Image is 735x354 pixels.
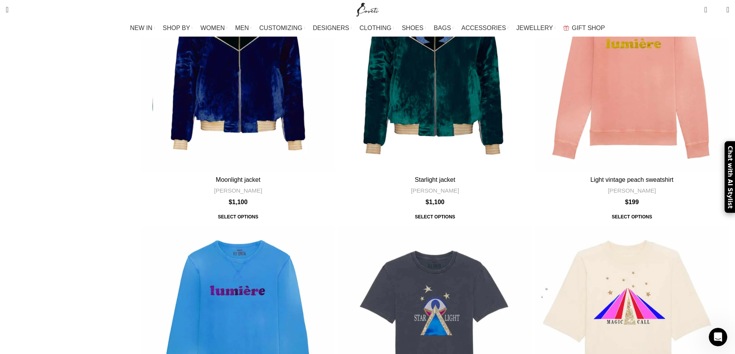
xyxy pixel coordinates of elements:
span: DESIGNERS [313,24,349,32]
a: SHOP BY [163,20,193,36]
a: Starlight jacket [415,176,455,183]
a: Select options for “Light vintage peach sweatshirt” [606,210,657,224]
span: NEW IN [130,24,152,32]
bdi: 1,100 [426,199,444,205]
a: ACCESSORIES [461,20,509,36]
a: Light vintage peach sweatshirt [590,176,673,183]
a: SHOES [402,20,426,36]
span: MEN [235,24,249,32]
bdi: 199 [625,199,639,205]
span: SHOP BY [163,24,190,32]
a: [PERSON_NAME] [608,186,656,195]
iframe: Intercom live chat [709,328,727,346]
span: CUSTOMIZING [259,24,302,32]
a: 0 [700,2,711,17]
a: WOMEN [201,20,228,36]
span: $ [229,199,232,205]
div: My Wishlist [713,2,721,17]
span: 0 [705,4,711,10]
span: JEWELLERY [516,24,553,32]
span: $ [625,199,629,205]
a: DESIGNERS [313,20,352,36]
span: WOMEN [201,24,225,32]
img: GiftBag [563,25,569,30]
a: Moonlight jacket [216,176,260,183]
span: ACCESSORIES [461,24,506,32]
a: Select options for “Moonlight jacket” [213,210,264,224]
a: CLOTHING [360,20,394,36]
a: MEN [235,20,252,36]
span: Select options [606,210,657,224]
bdi: 1,100 [229,199,248,205]
span: Select options [409,210,461,224]
a: NEW IN [130,20,155,36]
span: 0 [715,8,720,13]
span: Select options [213,210,264,224]
div: Main navigation [2,20,733,36]
a: BAGS [434,20,453,36]
a: [PERSON_NAME] [411,186,459,195]
a: CUSTOMIZING [259,20,305,36]
a: Site logo [355,6,380,12]
a: Search [2,2,12,17]
a: [PERSON_NAME] [214,186,262,195]
span: GIFT SHOP [572,24,605,32]
a: JEWELLERY [516,20,556,36]
a: Select options for “Starlight jacket” [409,210,461,224]
span: SHOES [402,24,423,32]
span: BAGS [434,24,451,32]
span: $ [426,199,429,205]
span: CLOTHING [360,24,392,32]
a: GIFT SHOP [563,20,605,36]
